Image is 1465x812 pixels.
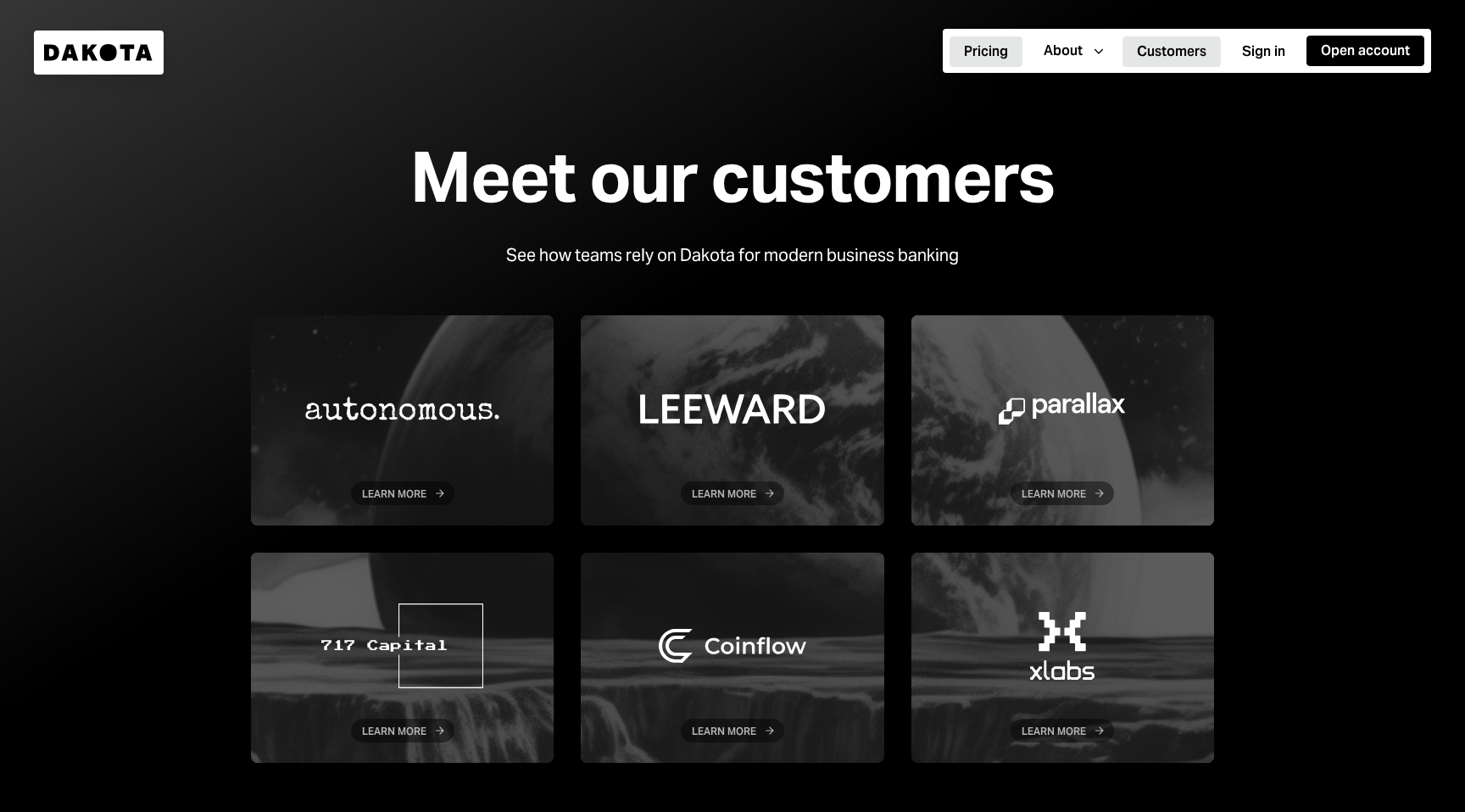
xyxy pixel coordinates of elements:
a: Pricing [950,35,1022,68]
button: Open account [1306,36,1424,66]
button: Pricing [950,36,1022,67]
div: About [1044,42,1083,60]
a: Sign in [1228,35,1300,68]
div: Meet our customers [410,139,1054,215]
a: Customers [1122,35,1221,68]
button: Sign in [1228,36,1300,67]
button: About [1029,36,1116,66]
div: See how teams rely on Dakota for modern business banking [506,242,959,268]
button: Customers [1122,36,1221,67]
